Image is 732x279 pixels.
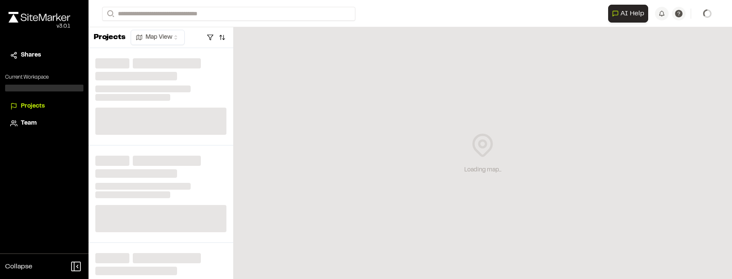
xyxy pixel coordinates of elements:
a: Projects [10,102,78,111]
span: Projects [21,102,45,111]
a: Team [10,119,78,128]
div: Open AI Assistant [608,5,652,23]
p: Current Workspace [5,74,83,81]
button: Search [102,7,117,21]
span: Collapse [5,262,32,272]
img: rebrand.png [9,12,70,23]
div: Oh geez...please don't... [9,23,70,30]
span: AI Help [620,9,644,19]
a: Shares [10,51,78,60]
span: Team [21,119,37,128]
div: Loading map... [464,165,501,175]
span: Shares [21,51,41,60]
button: Open AI Assistant [608,5,648,23]
p: Projects [94,32,126,43]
